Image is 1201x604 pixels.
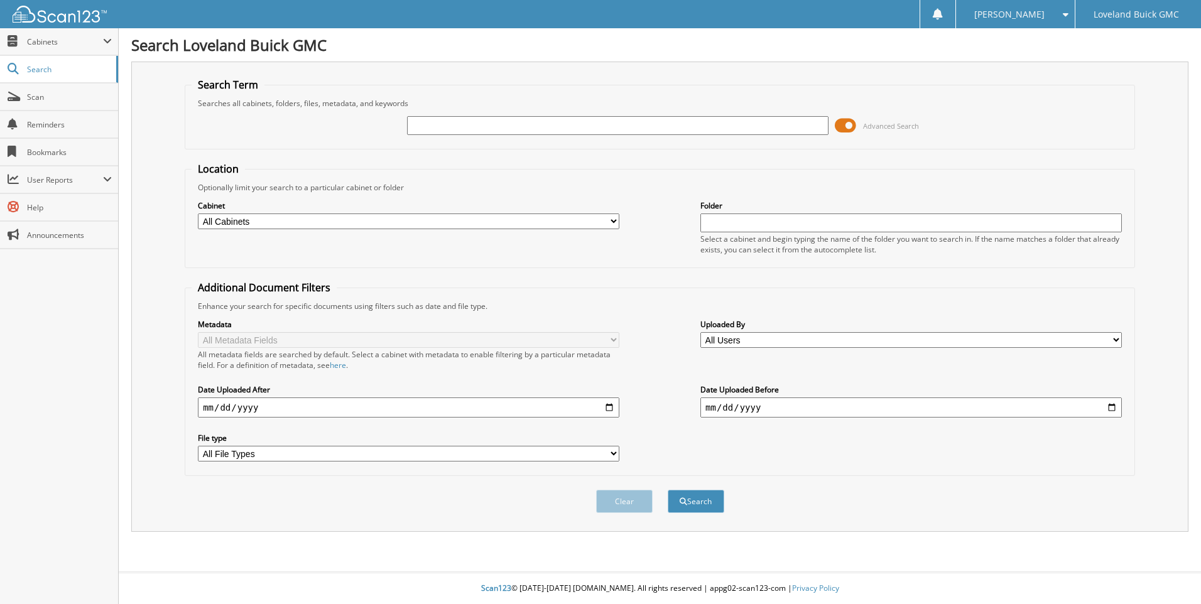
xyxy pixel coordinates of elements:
button: Search [668,490,724,513]
label: Date Uploaded After [198,384,619,395]
legend: Location [192,162,245,176]
span: Bookmarks [27,147,112,158]
span: Reminders [27,119,112,130]
label: Metadata [198,319,619,330]
span: Scan [27,92,112,102]
span: Scan123 [481,583,511,593]
a: Privacy Policy [792,583,839,593]
span: User Reports [27,175,103,185]
span: Search [27,64,110,75]
h1: Search Loveland Buick GMC [131,35,1188,55]
label: Cabinet [198,200,619,211]
span: Loveland Buick GMC [1094,11,1179,18]
label: Uploaded By [700,319,1122,330]
span: [PERSON_NAME] [974,11,1045,18]
span: Cabinets [27,36,103,47]
div: Enhance your search for specific documents using filters such as date and file type. [192,301,1128,311]
a: here [330,360,346,370]
button: Clear [596,490,653,513]
div: All metadata fields are searched by default. Select a cabinet with metadata to enable filtering b... [198,349,619,370]
label: Folder [700,200,1122,211]
div: Searches all cabinets, folders, files, metadata, and keywords [192,98,1128,109]
label: Date Uploaded Before [700,384,1122,395]
div: Select a cabinet and begin typing the name of the folder you want to search in. If the name match... [700,234,1122,255]
div: Optionally limit your search to a particular cabinet or folder [192,182,1128,193]
label: File type [198,433,619,443]
div: © [DATE]-[DATE] [DOMAIN_NAME]. All rights reserved | appg02-scan123-com | [119,573,1201,604]
input: end [700,397,1122,418]
input: start [198,397,619,418]
legend: Additional Document Filters [192,281,337,294]
span: Help [27,202,112,213]
legend: Search Term [192,78,264,92]
span: Announcements [27,230,112,240]
img: scan123-logo-white.svg [13,6,107,23]
span: Advanced Search [863,121,919,131]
